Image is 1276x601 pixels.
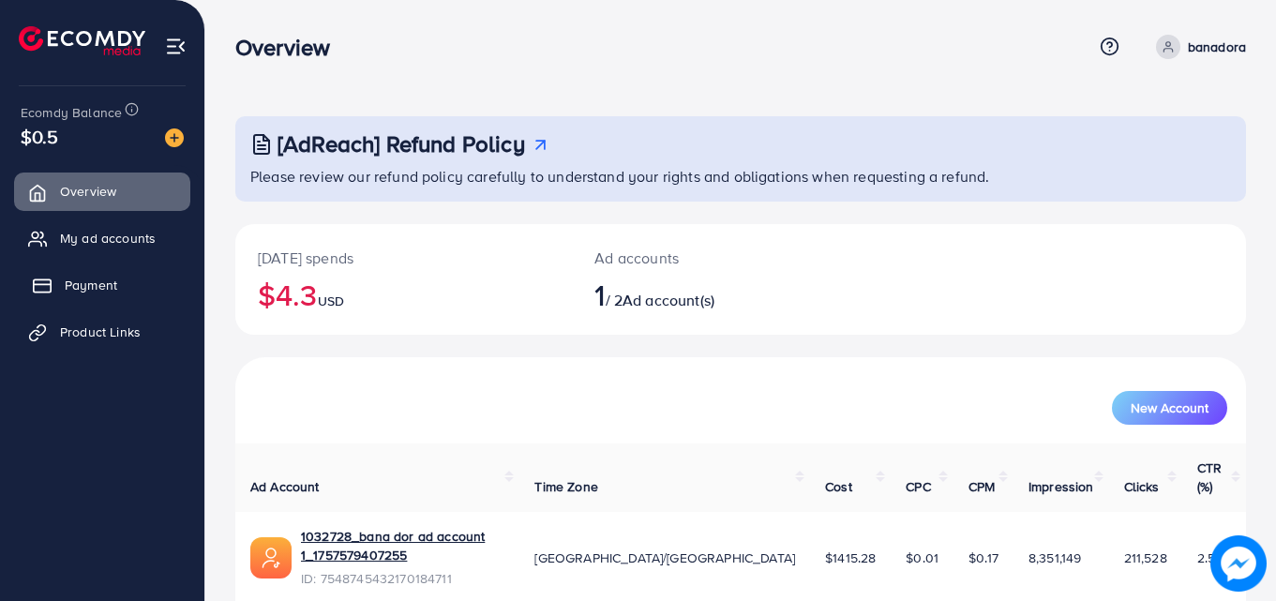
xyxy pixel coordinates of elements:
[250,477,320,496] span: Ad Account
[278,130,525,158] h3: [AdReach] Refund Policy
[318,292,344,310] span: USD
[258,247,549,269] p: [DATE] spends
[1028,477,1094,496] span: Impression
[968,548,998,567] span: $0.17
[1124,548,1167,567] span: 211,528
[250,165,1235,188] p: Please review our refund policy carefully to understand your rights and obligations when requesti...
[14,173,190,210] a: Overview
[250,537,292,578] img: ic-ads-acc.e4c84228.svg
[60,323,141,341] span: Product Links
[594,247,803,269] p: Ad accounts
[594,273,605,316] span: 1
[21,103,122,122] span: Ecomdy Balance
[235,34,345,61] h3: Overview
[534,548,795,567] span: [GEOGRAPHIC_DATA]/[GEOGRAPHIC_DATA]
[14,313,190,351] a: Product Links
[825,477,852,496] span: Cost
[60,182,116,201] span: Overview
[906,548,938,567] span: $0.01
[968,477,995,496] span: CPM
[258,277,549,312] h2: $4.3
[60,229,156,248] span: My ad accounts
[825,548,876,567] span: $1415.28
[19,26,145,55] img: logo
[1197,458,1222,496] span: CTR (%)
[301,569,504,588] span: ID: 7548745432170184711
[21,123,59,150] span: $0.5
[14,266,190,304] a: Payment
[165,36,187,57] img: menu
[906,477,930,496] span: CPC
[1148,35,1246,59] a: banadora
[1188,36,1246,58] p: banadora
[1131,401,1208,414] span: New Account
[594,277,803,312] h2: / 2
[1124,477,1160,496] span: Clicks
[1028,548,1081,567] span: 8,351,149
[1112,391,1227,425] button: New Account
[14,219,190,257] a: My ad accounts
[65,276,117,294] span: Payment
[301,527,504,565] a: 1032728_bana dor ad account 1_1757579407255
[1197,548,1223,567] span: 2.53
[534,477,597,496] span: Time Zone
[623,290,714,310] span: Ad account(s)
[165,128,184,147] img: image
[1210,535,1267,592] img: image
